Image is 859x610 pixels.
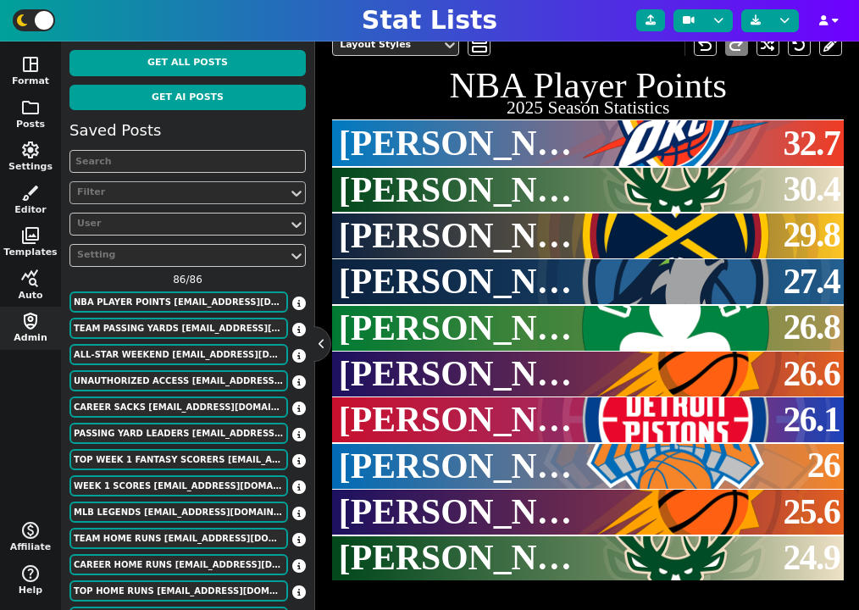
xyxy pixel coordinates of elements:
[726,35,746,55] span: redo
[20,54,41,75] span: space_dashboard
[339,539,574,578] span: [PERSON_NAME]
[332,99,844,118] h2: 2025 Season Statistics
[339,125,574,164] span: [PERSON_NAME]
[783,255,840,308] span: 27.4
[807,439,840,492] span: 26
[20,140,41,160] span: settings
[69,449,288,470] button: Top Week 1 Fantasy Scorers [EMAIL_ADDRESS][DOMAIN_NAME]
[339,447,574,486] span: [PERSON_NAME]
[69,580,288,602] button: Top Home Runs [EMAIL_ADDRESS][DOMAIN_NAME]
[20,311,41,331] span: shield_person
[69,150,306,173] input: Search
[783,485,840,539] span: 25.6
[77,186,281,200] div: Filter
[69,370,288,391] button: Unauthorized Access [EMAIL_ADDRESS][DOMAIN_NAME]
[362,5,497,36] h1: Stat Lists
[69,423,288,444] button: Passing Yard Leaders [EMAIL_ADDRESS][DOMAIN_NAME]
[69,121,161,140] h5: Saved Posts
[69,318,288,339] button: Team Passing Yards [EMAIL_ADDRESS][DOMAIN_NAME]
[69,344,288,365] button: All-Star Weekend [EMAIL_ADDRESS][DOMAIN_NAME]
[20,269,41,289] span: query_stats
[332,67,844,103] h1: NBA Player Points
[69,554,288,575] button: Career Home Runs [EMAIL_ADDRESS][DOMAIN_NAME]
[77,248,281,263] div: Setting
[783,347,840,401] span: 26.6
[69,502,288,523] button: MLB Legends [EMAIL_ADDRESS][DOMAIN_NAME]
[69,50,306,76] button: Get All Posts
[69,396,288,418] button: Career Sacks [EMAIL_ADDRESS][DOMAIN_NAME]
[783,117,840,170] span: 32.7
[340,38,435,53] div: Layout Styles
[339,171,574,210] span: [PERSON_NAME]
[339,493,574,532] span: [PERSON_NAME]
[339,263,574,302] span: [PERSON_NAME]
[339,309,574,348] span: [PERSON_NAME]
[783,208,840,262] span: 29.8
[339,355,574,394] span: [PERSON_NAME]
[69,475,288,496] button: Week 1 Scores [EMAIL_ADDRESS][DOMAIN_NAME]
[69,85,306,111] button: Get AI Posts
[20,563,41,584] span: help
[77,217,281,231] div: User
[20,183,41,203] span: brush
[694,33,717,56] button: undo
[69,528,288,549] button: Team Home Runs [EMAIL_ADDRESS][DOMAIN_NAME]
[339,401,574,440] span: [PERSON_NAME]
[783,301,840,354] span: 26.8
[20,97,41,118] span: folder
[783,163,840,216] span: 30.4
[20,520,41,541] span: monetization_on
[339,217,574,256] span: [PERSON_NAME]
[69,272,306,287] span: 86 / 86
[783,393,840,446] span: 26.1
[20,225,41,246] span: photo_library
[695,35,715,55] span: undo
[783,531,840,585] span: 24.9
[69,291,288,313] button: NBA Player Points [EMAIL_ADDRESS][DOMAIN_NAME]
[725,33,748,56] button: redo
